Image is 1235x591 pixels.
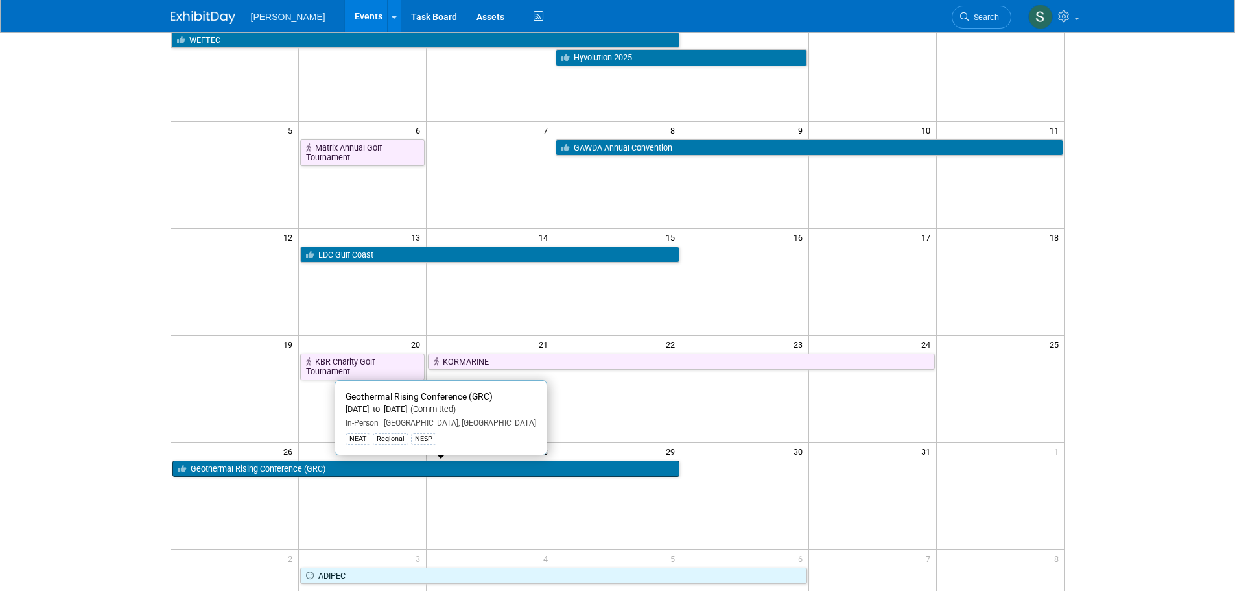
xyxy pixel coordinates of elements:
[346,433,370,445] div: NEAT
[300,139,425,166] a: Matrix Annual Golf Tournament
[669,122,681,138] span: 8
[428,354,935,370] a: KORMARINE
[410,336,426,352] span: 20
[282,443,298,459] span: 26
[542,122,554,138] span: 7
[300,247,680,263] a: LDC Gulf Coast
[1048,122,1064,138] span: 11
[1048,336,1064,352] span: 25
[669,550,681,566] span: 5
[282,336,298,352] span: 19
[792,336,808,352] span: 23
[407,404,456,414] span: (Committed)
[665,336,681,352] span: 22
[300,354,425,380] a: KBR Charity Golf Tournament
[171,11,235,24] img: ExhibitDay
[414,550,426,566] span: 3
[411,433,436,445] div: NESP
[797,122,808,138] span: 9
[952,6,1011,29] a: Search
[1048,229,1064,245] span: 18
[287,550,298,566] span: 2
[792,443,808,459] span: 30
[172,461,680,477] a: Geothermal Rising Conference (GRC)
[920,122,936,138] span: 10
[171,32,680,49] a: WEFTEC
[300,568,807,585] a: ADIPEC
[542,550,554,566] span: 4
[1028,5,1053,29] img: Skye Tuinei
[969,12,999,22] span: Search
[920,229,936,245] span: 17
[346,404,536,415] div: [DATE] to [DATE]
[251,12,325,22] span: [PERSON_NAME]
[665,443,681,459] span: 29
[920,443,936,459] span: 31
[282,229,298,245] span: 12
[414,122,426,138] span: 6
[920,336,936,352] span: 24
[797,550,808,566] span: 6
[373,433,408,445] div: Regional
[556,139,1063,156] a: GAWDA Annual Convention
[346,418,379,428] span: In-Person
[537,229,554,245] span: 14
[537,336,554,352] span: 21
[1053,443,1064,459] span: 1
[410,229,426,245] span: 13
[287,122,298,138] span: 5
[665,229,681,245] span: 15
[924,550,936,566] span: 7
[556,49,808,66] a: Hyvolution 2025
[1053,550,1064,566] span: 8
[792,229,808,245] span: 16
[379,418,536,428] span: [GEOGRAPHIC_DATA], [GEOGRAPHIC_DATA]
[346,391,493,402] span: Geothermal Rising Conference (GRC)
